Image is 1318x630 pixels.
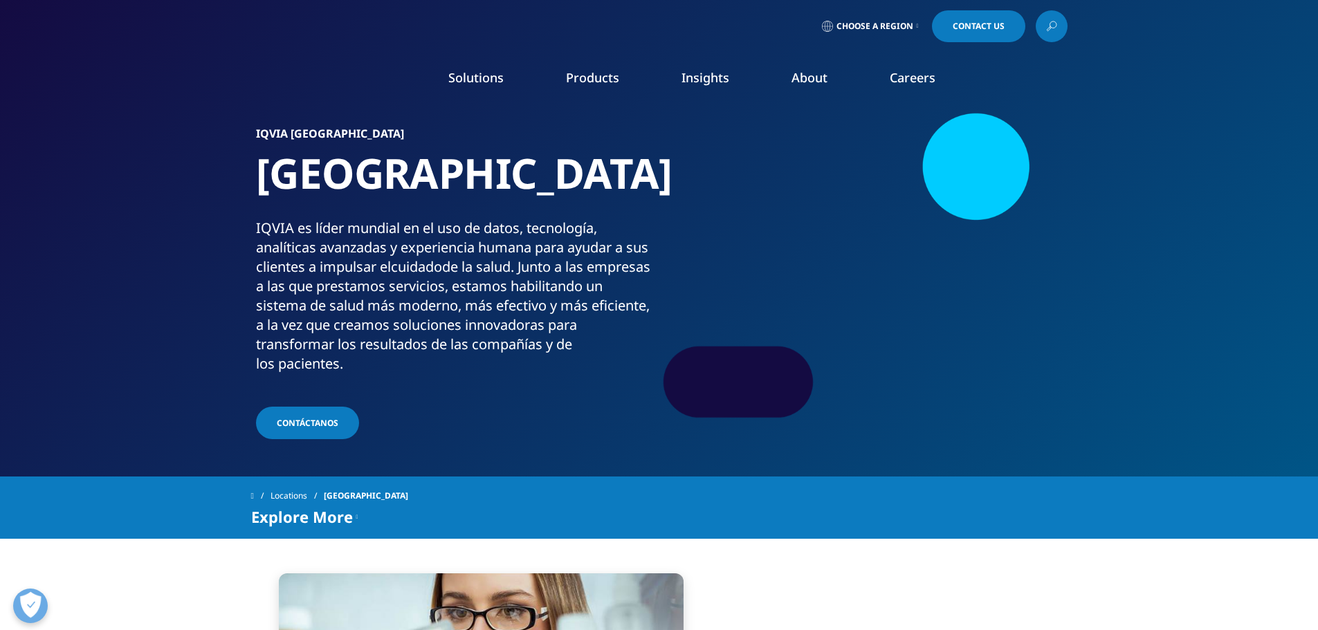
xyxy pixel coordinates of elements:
span: Explore More [251,508,353,525]
a: Solutions [448,69,504,86]
button: Abrir preferencias [13,589,48,623]
a: Insights [681,69,729,86]
a: Careers [890,69,935,86]
a: Products [566,69,619,86]
h6: IQVIA [GEOGRAPHIC_DATA] [256,128,654,147]
span: Contact Us [953,22,1005,30]
a: Contáctanos [256,407,359,439]
a: Contact Us [932,10,1025,42]
h1: [GEOGRAPHIC_DATA] [256,147,654,219]
a: Locations [271,483,324,508]
span: cuidado [391,257,442,276]
nav: Primary [367,48,1068,113]
img: 103_brainstorm-on-glass-window.jpg [692,128,1062,405]
p: IQVIA es líder mundial en el uso de datos, tecnología, analíticas avanzadas y experiencia humana ... [256,219,654,382]
span: Contáctanos [277,417,338,429]
span: [GEOGRAPHIC_DATA] [324,483,408,508]
span: Choose a Region [836,21,913,32]
a: About [791,69,827,86]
